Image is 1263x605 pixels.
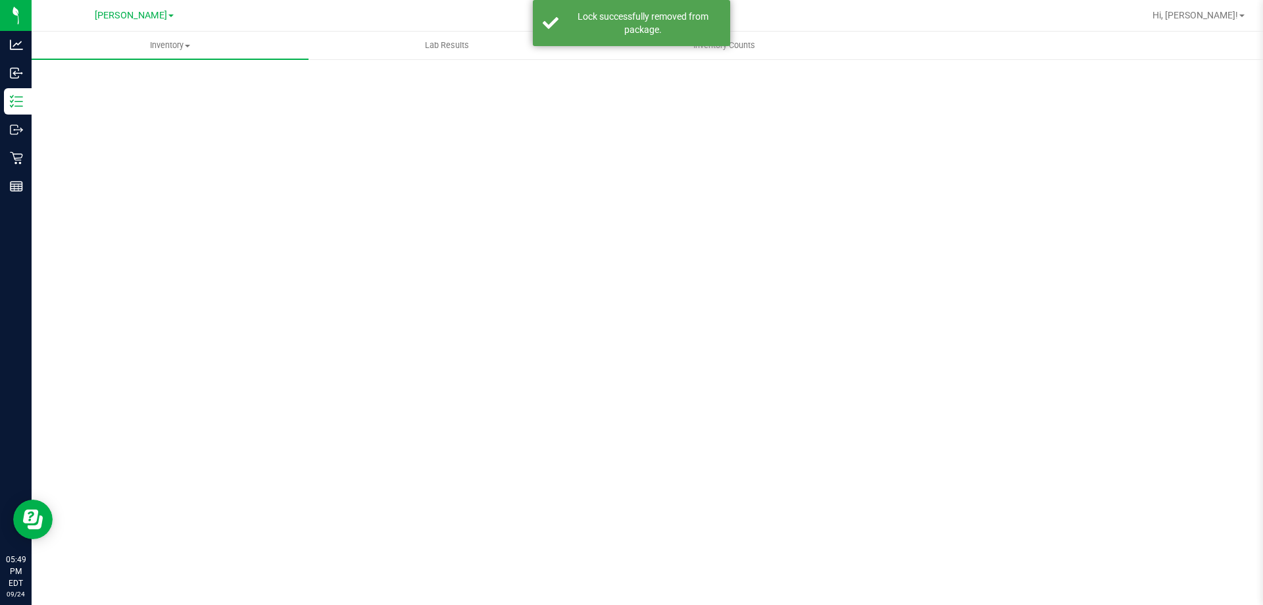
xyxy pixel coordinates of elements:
[407,39,487,51] span: Lab Results
[32,32,309,59] a: Inventory
[95,10,167,21] span: [PERSON_NAME]
[309,32,585,59] a: Lab Results
[6,554,26,589] p: 05:49 PM EDT
[10,66,23,80] inline-svg: Inbound
[10,95,23,108] inline-svg: Inventory
[32,39,309,51] span: Inventory
[10,151,23,165] inline-svg: Retail
[1152,10,1238,20] span: Hi, [PERSON_NAME]!
[10,38,23,51] inline-svg: Analytics
[10,180,23,193] inline-svg: Reports
[566,10,720,36] div: Lock successfully removed from package.
[10,123,23,136] inline-svg: Outbound
[6,589,26,599] p: 09/24
[13,500,53,539] iframe: Resource center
